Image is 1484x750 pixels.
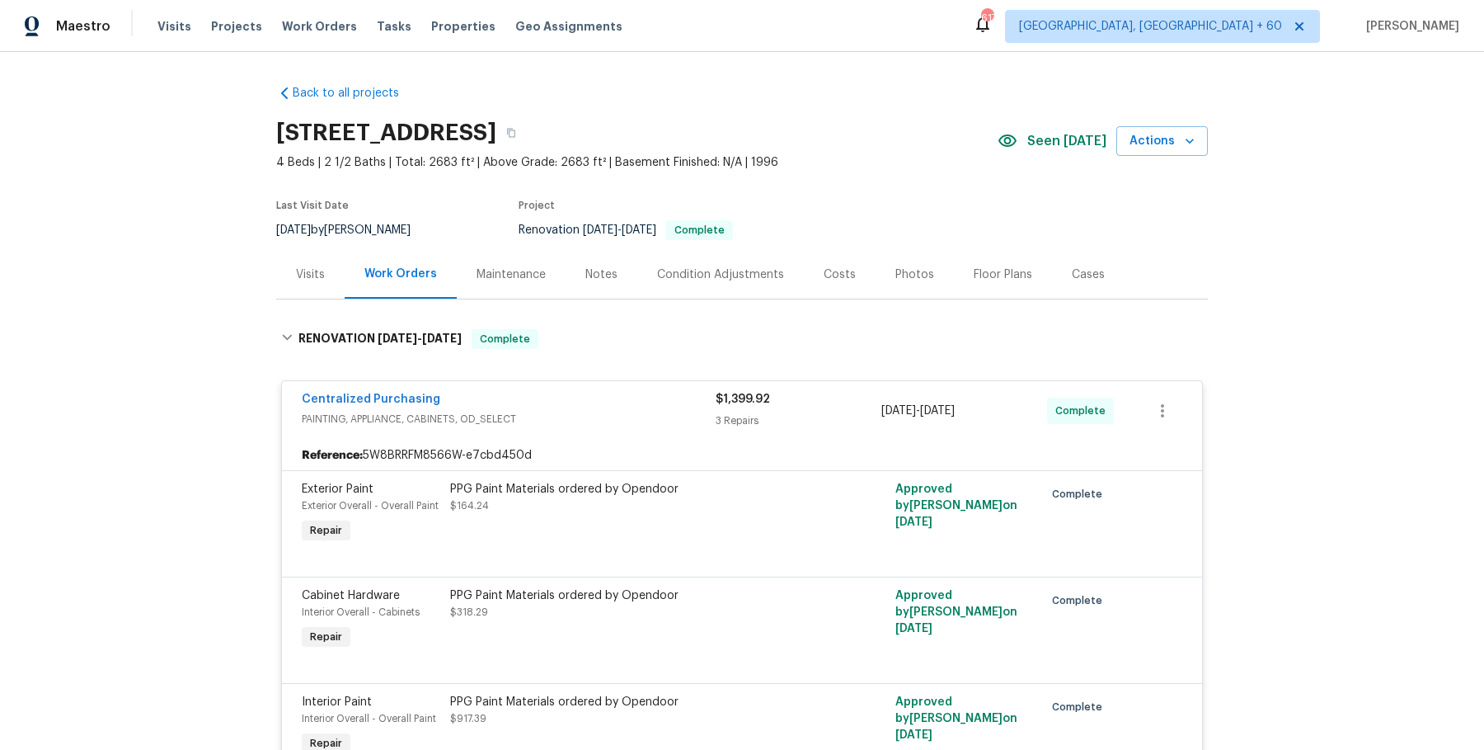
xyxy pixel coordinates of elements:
span: Interior Paint [302,696,372,708]
span: Properties [431,18,495,35]
span: Complete [1052,699,1109,715]
span: [DATE] [622,224,656,236]
span: 4 Beds | 2 1/2 Baths | Total: 2683 ft² | Above Grade: 2683 ft² | Basement Finished: N/A | 1996 [276,154,998,171]
span: [PERSON_NAME] [1360,18,1459,35]
a: Centralized Purchasing [302,394,440,405]
span: Exterior Paint [302,483,373,495]
span: $1,399.92 [716,394,770,405]
span: Complete [1055,403,1112,419]
span: Approved by [PERSON_NAME] on [895,696,1017,741]
div: Visits [296,267,325,283]
button: Actions [1116,126,1208,157]
span: Exterior Overall - Overall Paint [302,501,439,511]
span: Seen [DATE] [1027,133,1106,149]
div: 5W8BRRFM8566W-e7cbd450d [282,441,1202,470]
span: Complete [668,225,731,235]
span: Approved by [PERSON_NAME] on [895,590,1017,634]
span: Work Orders [282,18,357,35]
span: Maestro [56,18,110,35]
span: $318.29 [450,607,488,617]
div: Work Orders [364,266,437,282]
div: PPG Paint Materials ordered by Opendoor [450,694,811,710]
div: Photos [895,267,934,283]
button: Copy Address [496,118,526,148]
div: Maintenance [477,267,546,283]
span: [DATE] [895,623,932,634]
span: Interior Overall - Cabinets [302,607,420,617]
span: Cabinet Hardware [302,590,400,601]
div: Floor Plans [974,267,1032,283]
a: Back to all projects [276,85,434,101]
span: [GEOGRAPHIC_DATA], [GEOGRAPHIC_DATA] + 60 [1019,18,1282,35]
span: Approved by [PERSON_NAME] on [895,483,1017,528]
div: 617 [981,10,993,26]
span: [DATE] [583,224,618,236]
div: Costs [824,267,856,283]
span: $917.39 [450,714,486,724]
div: RENOVATION [DATE]-[DATE]Complete [276,313,1208,366]
span: Last Visit Date [276,200,349,210]
span: [DATE] [276,224,311,236]
div: PPG Paint Materials ordered by Opendoor [450,481,811,498]
div: PPG Paint Materials ordered by Opendoor [450,587,811,604]
span: Repair [303,629,349,645]
span: Projects [211,18,262,35]
span: Complete [1052,486,1109,502]
div: Cases [1072,267,1105,283]
span: [DATE] [378,333,417,344]
span: PAINTING, APPLIANCE, CABINETS, OD_SELECT [302,411,716,427]
span: Repair [303,522,349,539]
span: Geo Assignments [515,18,622,35]
span: - [378,333,462,344]
span: Interior Overall - Overall Paint [302,714,436,724]
div: Notes [585,267,618,283]
div: by [PERSON_NAME] [276,220,430,240]
h6: RENOVATION [298,329,462,349]
span: Project [519,200,555,210]
span: Complete [473,331,537,347]
span: $164.24 [450,501,489,511]
span: [DATE] [920,405,955,417]
span: Complete [1052,592,1109,609]
b: Reference: [302,447,363,464]
span: Tasks [377,21,411,32]
span: Visits [157,18,191,35]
span: [DATE] [422,333,462,344]
span: - [881,403,955,419]
span: [DATE] [895,729,932,741]
div: Condition Adjustments [657,267,784,283]
span: Renovation [519,224,733,236]
h2: [STREET_ADDRESS] [276,125,496,141]
span: - [583,224,656,236]
span: [DATE] [881,405,916,417]
span: Actions [1129,131,1195,152]
div: 3 Repairs [716,413,881,429]
span: [DATE] [895,517,932,528]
